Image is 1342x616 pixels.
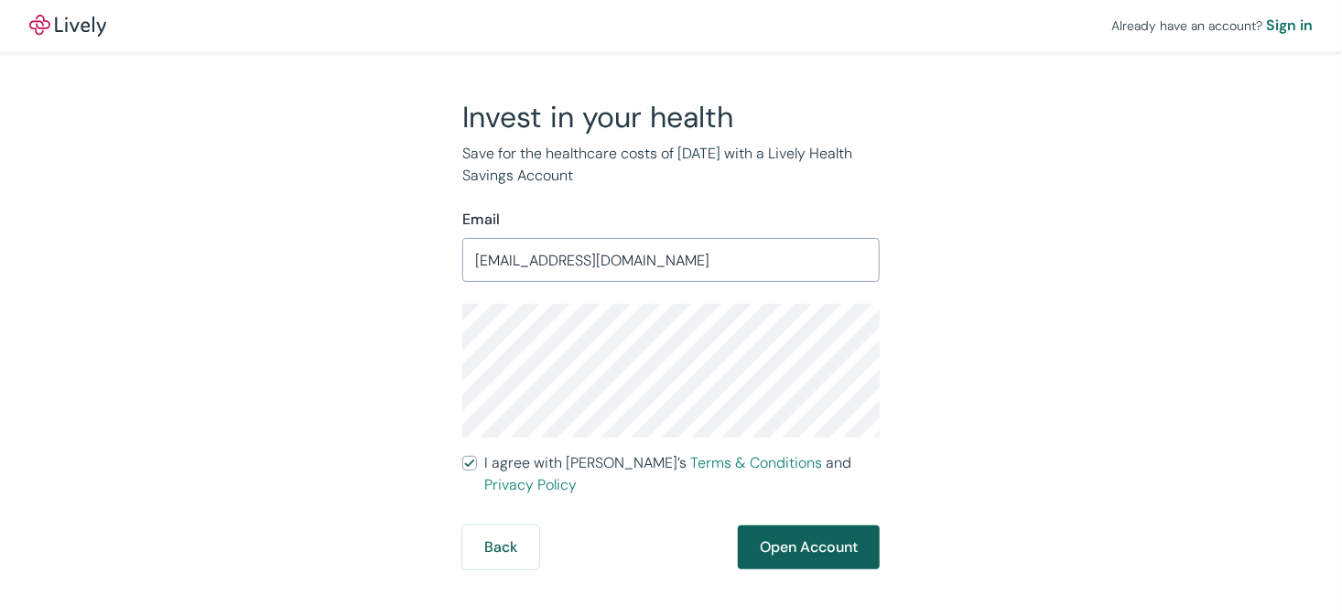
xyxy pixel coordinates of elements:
img: Lively [29,15,106,37]
a: Terms & Conditions [690,453,822,472]
span: I agree with [PERSON_NAME]’s and [484,452,880,496]
button: Open Account [738,525,880,569]
a: Sign in [1266,15,1313,37]
button: Back [462,525,539,569]
div: Already have an account? [1111,15,1313,37]
p: Save for the healthcare costs of [DATE] with a Lively Health Savings Account [462,143,880,187]
a: Privacy Policy [484,475,577,494]
h2: Invest in your health [462,99,880,135]
label: Email [462,209,500,231]
a: LivelyLively [29,15,106,37]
